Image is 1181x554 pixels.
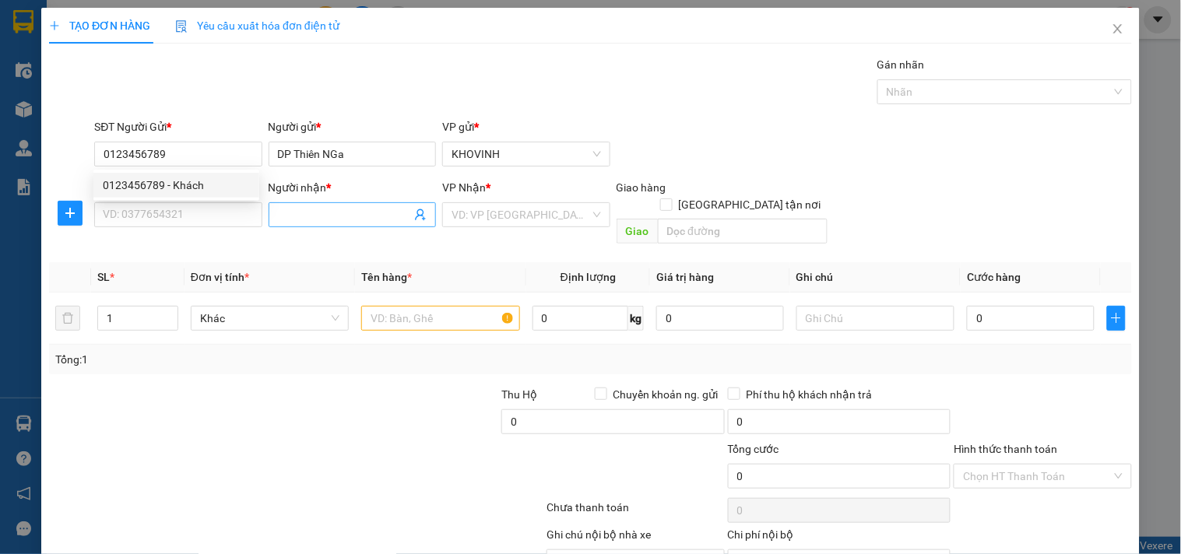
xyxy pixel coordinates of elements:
[200,307,339,330] span: Khác
[49,19,150,32] span: TẠO ĐƠN HÀNG
[617,181,666,194] span: Giao hàng
[269,118,436,135] div: Người gửi
[656,306,784,331] input: 0
[561,271,616,283] span: Định lượng
[617,219,658,244] span: Giao
[1096,8,1140,51] button: Close
[94,118,262,135] div: SĐT Người Gửi
[442,181,486,194] span: VP Nhận
[1112,23,1124,35] span: close
[1107,306,1126,331] button: plus
[55,351,457,368] div: Tổng: 1
[191,271,249,283] span: Đơn vị tính
[628,306,644,331] span: kg
[361,271,412,283] span: Tên hàng
[954,443,1057,455] label: Hình thức thanh toán
[58,207,82,219] span: plus
[740,386,879,403] span: Phí thu hộ khách nhận trả
[790,262,961,293] th: Ghi chú
[501,388,537,401] span: Thu Hộ
[269,179,436,196] div: Người nhận
[607,386,725,403] span: Chuyển khoản ng. gửi
[175,20,188,33] img: icon
[103,177,250,194] div: 0123456789 - Khách
[1108,312,1125,324] span: plus
[658,219,828,244] input: Dọc đường
[547,526,724,549] div: Ghi chú nội bộ nhà xe
[545,499,726,526] div: Chưa thanh toán
[796,306,954,331] input: Ghi Chú
[361,306,519,331] input: VD: Bàn, Ghế
[414,209,427,221] span: user-add
[728,526,951,549] div: Chi phí nội bộ
[49,20,60,31] span: plus
[58,201,83,226] button: plus
[967,271,1021,283] span: Cước hàng
[442,118,610,135] div: VP gửi
[673,196,828,213] span: [GEOGRAPHIC_DATA] tận nơi
[452,142,600,166] span: KHOVINH
[656,271,714,283] span: Giá trị hàng
[175,19,339,32] span: Yêu cầu xuất hóa đơn điện tử
[93,173,259,198] div: 0123456789 - Khách
[55,306,80,331] button: delete
[877,58,925,71] label: Gán nhãn
[728,443,779,455] span: Tổng cước
[97,271,110,283] span: SL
